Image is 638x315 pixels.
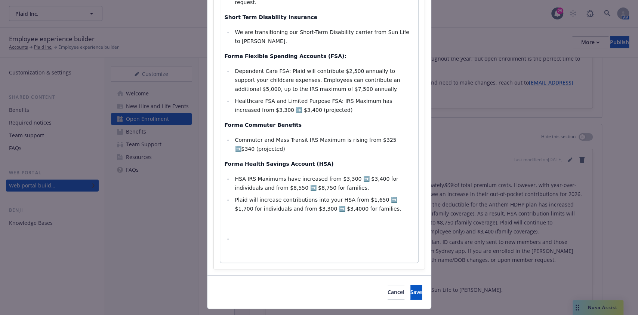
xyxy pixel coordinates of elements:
span: Plaid will increase contributions into your HSA from $1,650 ➡️ $1,700 for individuals and from $3... [235,197,401,212]
button: Save [410,285,422,300]
strong: Forma Flexible Spending Accounts (FSA): [225,53,346,59]
span: Healthcare FSA and Limited Purpose FSA: IRS Maximum has increased from $3,300 ➡️ $3,400 (projected) [235,98,394,113]
span: We are transitioning our Short-Term Disability carrier from Sun Life to [PERSON_NAME]. [235,29,411,44]
span: Cancel [388,288,404,296]
span: Save [410,288,422,296]
button: Cancel [388,285,404,300]
span: Commuter and Mass Transit IRS Maximum is rising from $325 ➡️$340 (projected) [235,137,398,152]
span: HSA IRS Maximums have increased from $3,300 ➡️ $3,400 for individuals and from $8,550 ➡️ $8,750 f... [235,176,400,191]
strong: Short Term Disability Insurance [225,14,318,20]
strong: Forma Health Savings Account (HSA) [225,161,334,167]
strong: Forma Commuter Benefits [225,122,302,128]
span: Dependent Care FSA: Plaid will contribute $2,500 annually to support your childcare expenses. Emp... [235,68,401,92]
